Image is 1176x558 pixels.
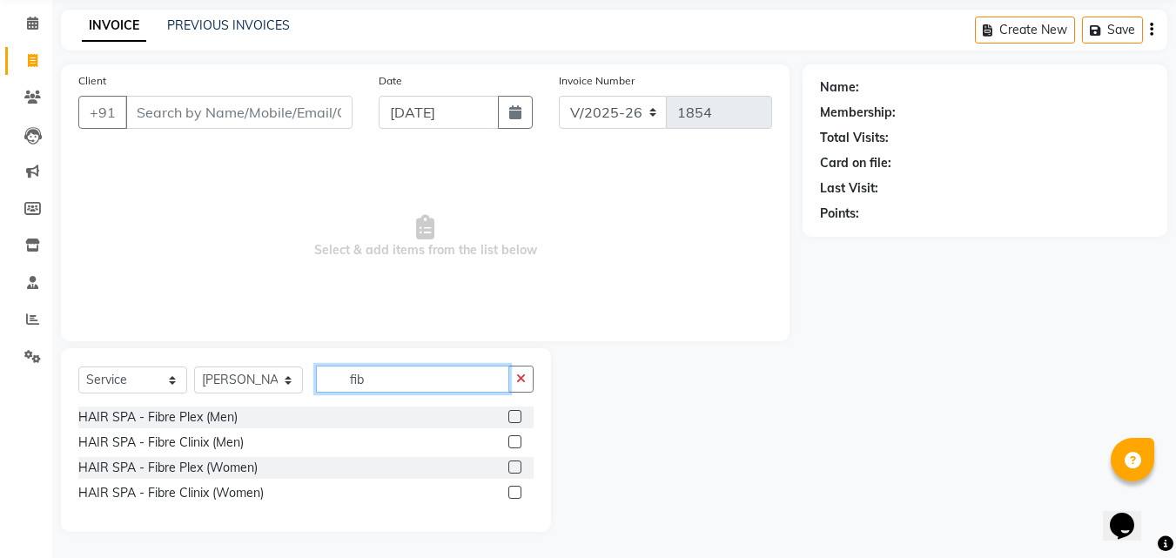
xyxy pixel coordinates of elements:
input: Search or Scan [316,366,509,393]
div: Total Visits: [820,129,889,147]
div: HAIR SPA - Fibre Clinix (Women) [78,484,264,502]
div: Points: [820,205,859,223]
button: Save [1082,17,1143,44]
iframe: chat widget [1103,488,1159,541]
a: PREVIOUS INVOICES [167,17,290,33]
button: +91 [78,96,127,129]
label: Invoice Number [559,73,635,89]
label: Date [379,73,402,89]
div: Last Visit: [820,179,878,198]
input: Search by Name/Mobile/Email/Code [125,96,353,129]
div: Name: [820,78,859,97]
a: INVOICE [82,10,146,42]
div: Card on file: [820,154,891,172]
span: Select & add items from the list below [78,150,772,324]
div: HAIR SPA - Fibre Clinix (Men) [78,434,244,452]
button: Create New [975,17,1075,44]
div: HAIR SPA - Fibre Plex (Men) [78,408,238,427]
div: HAIR SPA - Fibre Plex (Women) [78,459,258,477]
label: Client [78,73,106,89]
div: Membership: [820,104,896,122]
